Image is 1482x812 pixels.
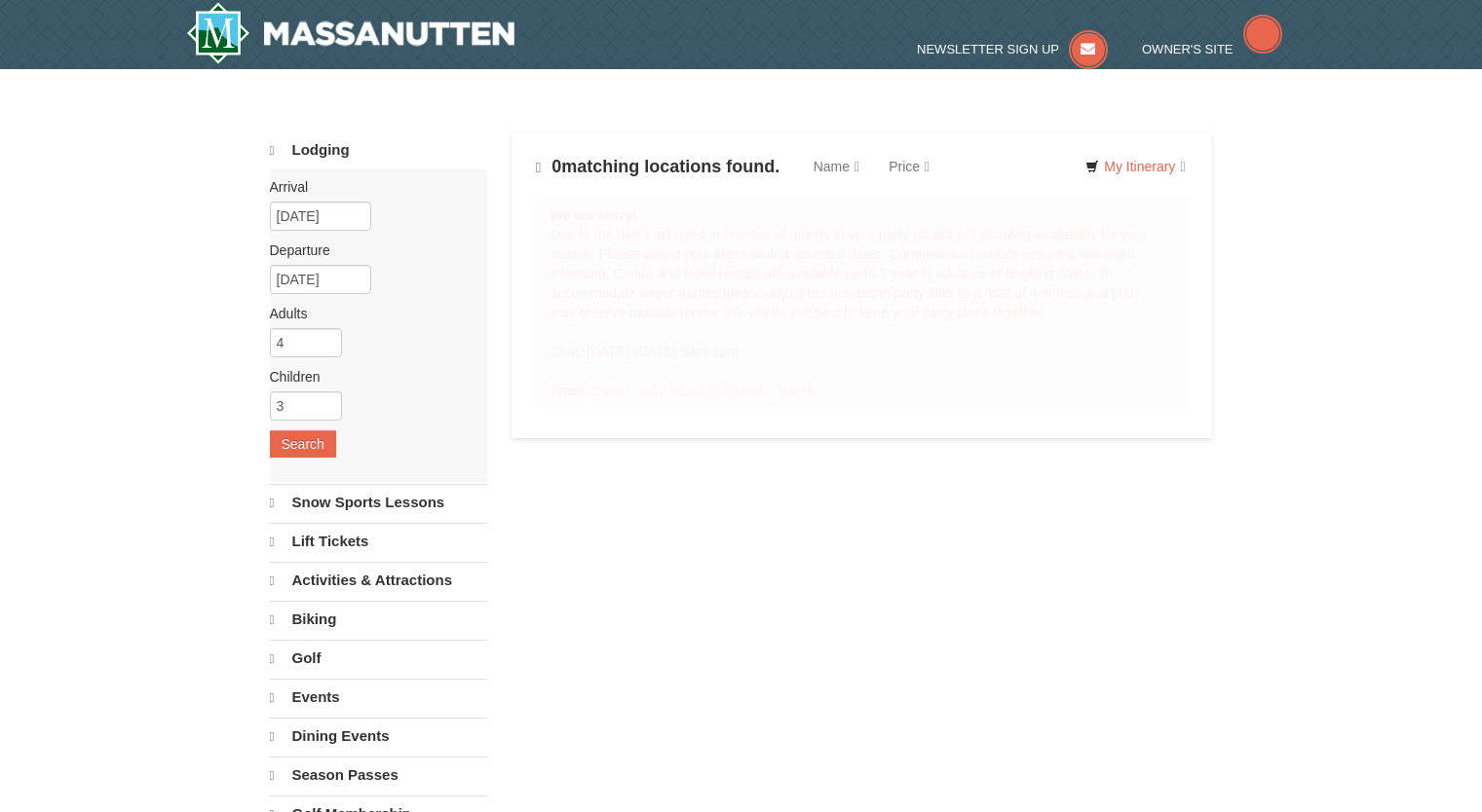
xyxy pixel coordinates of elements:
a: Dining Events [270,718,487,755]
a: Massanutten Resort [186,2,515,64]
strong: We are sorry! [551,207,637,223]
div: Due to the dates selected or number of guests in your party we are not showing availability for y... [536,197,1189,409]
a: Lift Tickets [270,523,487,560]
a: Biking [270,601,487,638]
a: My Itinerary [1073,152,1197,181]
span: Owner's Site [1142,42,1234,56]
button: Search [270,430,336,458]
a: Snow Sports Lessons [270,484,487,521]
label: Departure [270,240,473,260]
a: Events [270,679,487,716]
a: Name [799,147,874,186]
a: Season Passes [270,757,487,794]
span: Newsletter Sign Up [917,42,1059,56]
a: Lodging [270,132,487,168]
label: Arrival [270,177,473,197]
a: [EMAIL_ADDRESS][DOMAIN_NAME] [589,383,819,398]
a: Activities & Attractions [270,562,487,599]
label: Children [270,367,473,387]
a: Newsletter Sign Up [917,42,1108,56]
label: Adults [270,304,473,323]
img: Massanutten Resort Logo [186,2,515,64]
a: Owner's Site [1142,42,1282,56]
a: Price [874,147,944,186]
a: Golf [270,640,487,677]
